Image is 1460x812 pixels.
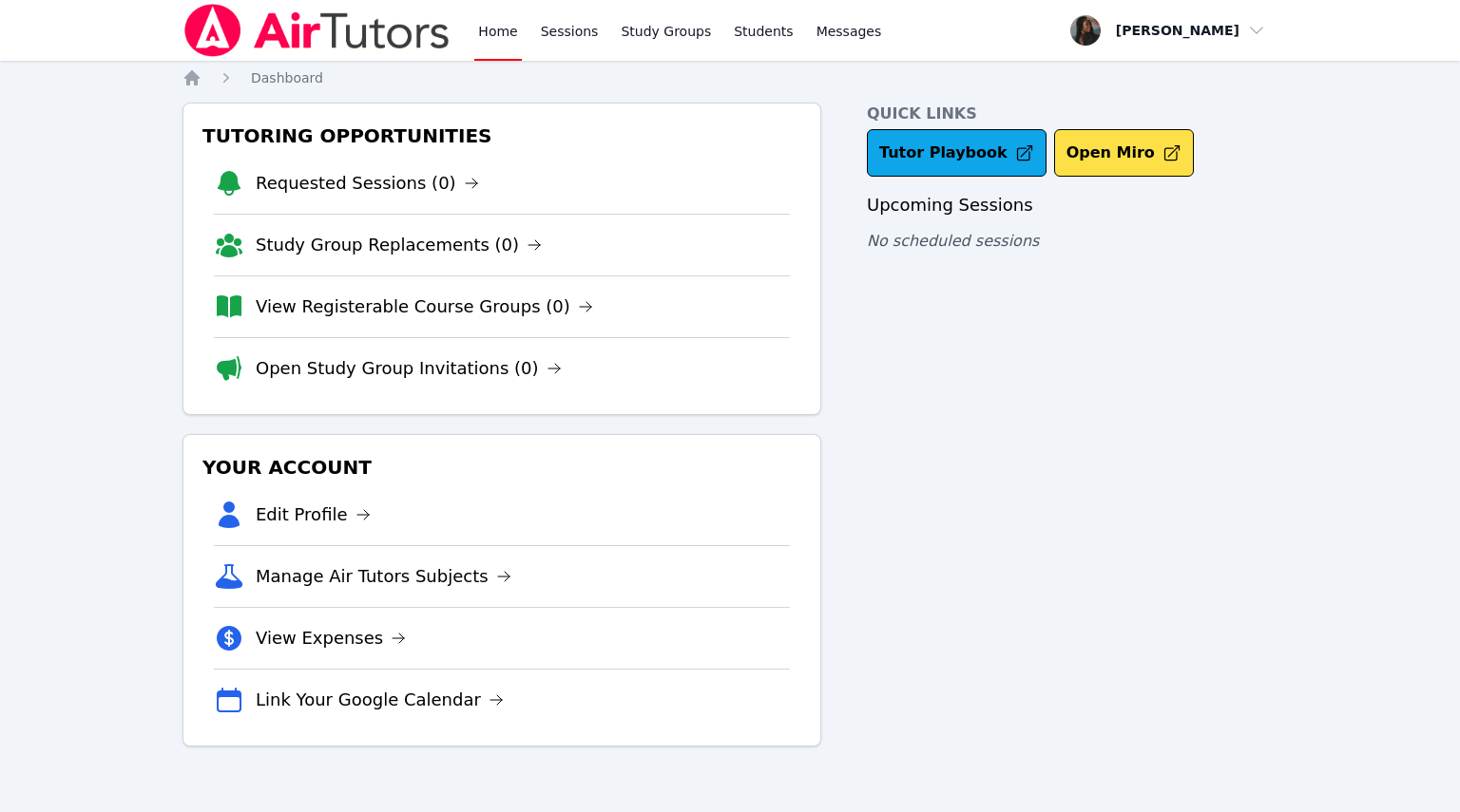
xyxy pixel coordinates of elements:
[182,4,451,57] img: Air Tutors
[256,355,562,382] a: Open Study Group Invitations (0)
[199,450,805,484] h3: Your Account
[256,625,406,651] a: View Expenses
[256,563,511,590] a: Manage Air Tutors Subjects
[256,293,593,320] a: View Registerable Course Groups (0)
[816,22,882,41] span: Messages
[867,232,1039,250] span: No scheduled sessions
[256,687,504,713] a: Link Your Google Calendar
[199,119,805,153] h3: Tutoring Opportunities
[256,232,542,258] a: Study Group Replacements (0)
[251,68,323,87] a: Dashboard
[1054,129,1194,177] button: Open Miro
[867,192,1277,218] h3: Upcoming Sessions
[867,129,1047,177] a: Tutor Playbook
[256,501,371,528] a: Edit Profile
[256,170,479,197] a: Requested Sessions (0)
[867,103,1277,125] h4: Quick Links
[182,68,1277,87] nav: Breadcrumb
[251,70,323,85] span: Dashboard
